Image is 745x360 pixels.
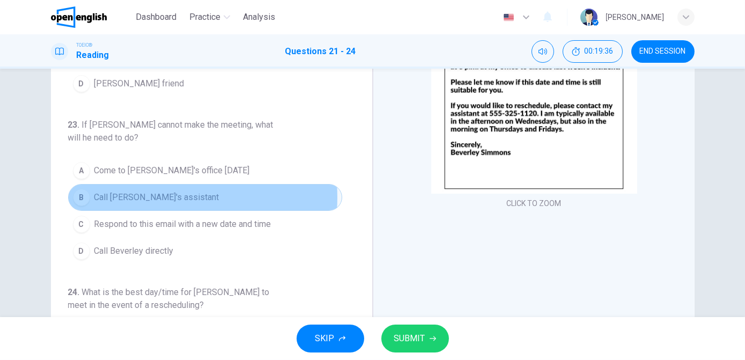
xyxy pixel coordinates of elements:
span: TOEIC® [77,41,93,49]
img: OpenEnglish logo [51,6,107,28]
span: [PERSON_NAME] friend [94,77,185,90]
button: Analysis [239,8,279,27]
div: D [73,75,90,92]
button: D[PERSON_NAME] friend [68,70,342,97]
span: 23 . [68,120,80,130]
button: Practice [185,8,234,27]
span: What is the best day/time for [PERSON_NAME] to meet in the event of a rescheduling? [68,287,270,310]
div: Hide [563,40,623,63]
button: CRespond to this email with a new date and time [68,211,342,238]
img: Profile picture [580,9,598,26]
span: Practice [189,11,220,24]
span: Dashboard [136,11,176,24]
button: SKIP [297,325,364,352]
div: Mute [532,40,554,63]
button: CLICK TO ZOOM [503,196,566,211]
span: END SESSION [640,47,686,56]
button: Dashboard [131,8,181,27]
span: Come to [PERSON_NAME]'s office [DATE] [94,164,250,177]
span: Analysis [243,11,275,24]
button: 00:19:36 [563,40,623,63]
span: SKIP [315,331,335,346]
span: 24 . [68,287,80,297]
h1: Questions 21 - 24 [285,45,356,58]
span: SUBMIT [394,331,425,346]
div: C [73,216,90,233]
button: DCall Beverley directly [68,238,342,265]
span: Call Beverley directly [94,245,174,258]
button: END SESSION [631,40,695,63]
button: ACome to [PERSON_NAME]'s office [DATE] [68,157,342,184]
div: B [73,189,90,206]
div: [PERSON_NAME] [606,11,665,24]
img: undefined [431,6,637,194]
button: BCall [PERSON_NAME]'s assistant [68,184,342,211]
a: OpenEnglish logo [51,6,132,28]
span: Call [PERSON_NAME]'s assistant [94,191,219,204]
img: en [502,13,515,21]
button: SUBMIT [381,325,449,352]
div: A [73,162,90,179]
span: 00:19:36 [585,47,614,56]
h1: Reading [77,49,109,62]
span: Respond to this email with a new date and time [94,218,271,231]
div: D [73,243,90,260]
span: If [PERSON_NAME] cannot make the meeting, what will he need to do? [68,120,274,143]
